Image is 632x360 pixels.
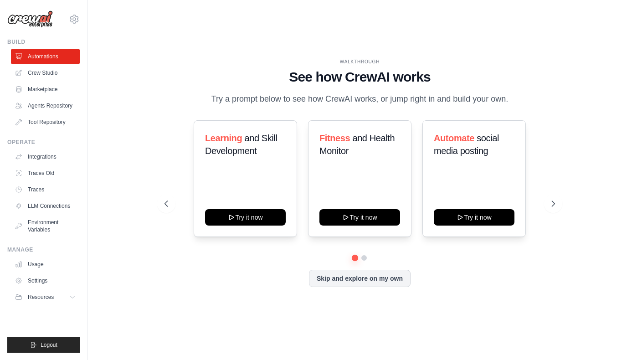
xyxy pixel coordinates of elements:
[28,293,54,301] span: Resources
[11,149,80,164] a: Integrations
[11,115,80,129] a: Tool Repository
[11,49,80,64] a: Automations
[434,133,499,156] span: social media posting
[41,341,57,349] span: Logout
[205,209,286,226] button: Try it now
[11,66,80,80] a: Crew Studio
[164,69,555,85] h1: See how CrewAI works
[7,337,80,353] button: Logout
[11,215,80,237] a: Environment Variables
[11,82,80,97] a: Marketplace
[7,10,53,28] img: Logo
[11,257,80,272] a: Usage
[11,199,80,213] a: LLM Connections
[11,290,80,304] button: Resources
[11,98,80,113] a: Agents Repository
[7,246,80,253] div: Manage
[11,166,80,180] a: Traces Old
[206,93,513,106] p: Try a prompt below to see how CrewAI works, or jump right in and build your own.
[164,58,555,65] div: WALKTHROUGH
[319,133,395,156] span: and Health Monitor
[7,38,80,46] div: Build
[434,209,514,226] button: Try it now
[319,133,350,143] span: Fitness
[11,273,80,288] a: Settings
[434,133,474,143] span: Automate
[309,270,411,287] button: Skip and explore on my own
[205,133,242,143] span: Learning
[11,182,80,197] a: Traces
[7,139,80,146] div: Operate
[319,209,400,226] button: Try it now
